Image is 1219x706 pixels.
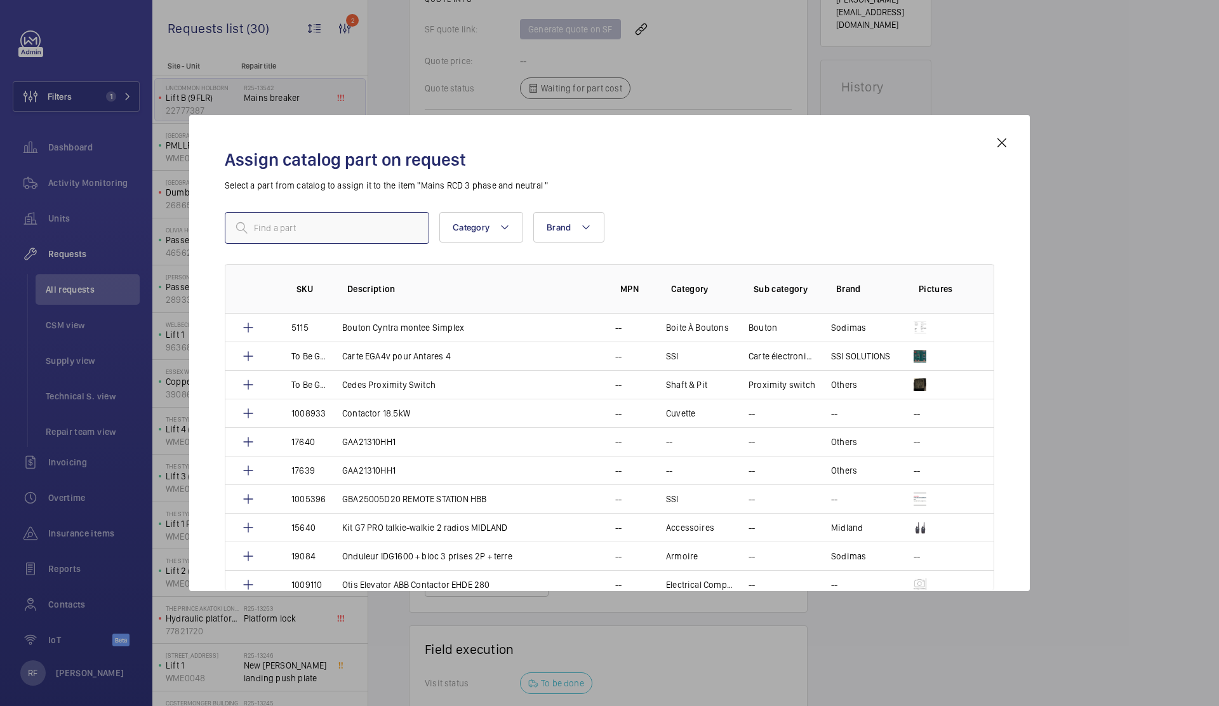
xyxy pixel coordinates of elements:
p: -- [615,521,622,534]
p: Select a part from catalog to assign it to the item "Mains RCD 3 phase and neutral " [225,179,994,192]
p: -- [749,407,755,420]
img: kk3TmbOYGquXUPLvN6SdosqAc-8_aV5Jaaivo0a5V83nLE68.png [914,521,926,534]
h2: Assign catalog part on request [225,148,994,171]
p: Shaft & Pit [666,378,707,391]
p: -- [615,407,622,420]
p: Carte EGA4v pour Antares 4 [342,350,451,363]
p: SKU [296,283,327,295]
p: 1005396 [291,493,326,505]
button: Brand [533,212,604,243]
p: Boite À Boutons [666,321,729,334]
p: 17640 [291,436,315,448]
p: Cedes Proximity Switch [342,378,436,391]
p: Others [831,436,857,448]
p: Accessoires [666,521,714,534]
img: mgKNnLUo32YisrdXDPXwnmHuC0uVg7sd9j77u0g5nYnLw-oI.png [914,578,926,591]
p: -- [749,578,755,591]
p: Carte électronique [749,350,816,363]
p: -- [615,321,622,334]
p: -- [749,436,755,448]
p: Onduleur IDG1600 + bloc 3 prises 2P + terre [342,550,512,563]
p: 19084 [291,550,316,563]
p: Electrical Components [666,578,733,591]
p: GAA21310HH1 [342,436,396,448]
p: -- [749,550,755,563]
p: Midland [831,521,863,534]
p: -- [749,521,755,534]
button: Category [439,212,523,243]
p: To Be Generated [291,350,327,363]
input: Find a part [225,212,429,244]
p: SSI [666,350,679,363]
p: GAA21310HH1 [342,464,396,477]
img: CJZ0Zc2bG8man2BcogYjG4QBt03muVoJM3XzIlbM4XRvMfr7.png [914,350,926,363]
p: -- [615,378,622,391]
p: -- [615,550,622,563]
p: -- [615,436,622,448]
p: -- [615,493,622,505]
p: Sub category [754,283,816,295]
p: SSI SOLUTIONS [831,350,890,363]
span: Category [453,222,490,232]
p: -- [615,350,622,363]
p: 17639 [291,464,315,477]
p: Others [831,378,857,391]
p: -- [914,550,920,563]
p: -- [615,578,622,591]
p: Brand [836,283,898,295]
p: Pictures [919,283,968,295]
p: Bouton [749,321,777,334]
p: -- [914,407,920,420]
p: 1009110 [291,578,322,591]
p: Sodimas [831,550,866,563]
p: Sodimas [831,321,866,334]
p: Armoire [666,550,698,563]
p: Category [671,283,733,295]
p: 15640 [291,521,316,534]
p: Bouton Cyntra montee Simplex [342,321,464,334]
p: Kit G7 PRO talkie-walkie 2 radios MIDLAND [342,521,507,534]
p: -- [749,464,755,477]
img: g3a49nfdYcSuQfseZNAG9Il-olRDJnLUGo71PhoUjj9uzZrS.png [914,321,926,334]
p: -- [914,436,920,448]
p: 1008933 [291,407,326,420]
span: Brand [547,222,571,232]
p: Description [347,283,600,295]
p: Others [831,464,857,477]
p: Cuvette [666,407,695,420]
p: Otis Elevator ABB Contactor EHDE 280 [342,578,490,591]
p: -- [615,464,622,477]
p: SSI [666,493,679,505]
p: 5115 [291,321,309,334]
p: To Be Generated [291,378,327,391]
p: -- [749,493,755,505]
p: GBA25005D20 REMOTE STATION HBB [342,493,486,505]
img: h6SP9JDxqz0TF0uNc_qScYnGn9iDrft9w6giWp_-A4GSVAru.png [914,378,926,391]
p: -- [831,578,837,591]
p: -- [666,464,672,477]
p: MPN [620,283,651,295]
p: Proximity switch [749,378,815,391]
p: -- [831,407,837,420]
p: Contactor 18.5kW [342,407,410,420]
p: -- [914,464,920,477]
img: tAslpmMaGVarH-ItsnIgCEYEQz4qM11pPSp5BVkrO3V6mnZg.png [914,493,926,505]
p: -- [666,436,672,448]
p: -- [831,493,837,505]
